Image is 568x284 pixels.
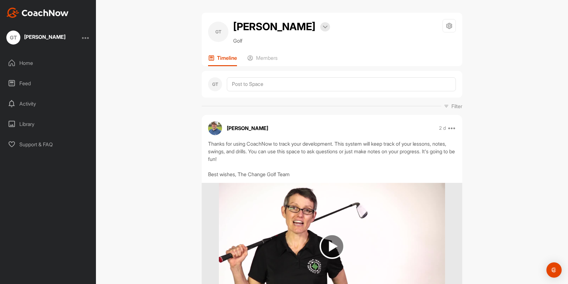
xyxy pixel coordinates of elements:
p: Golf [233,37,330,45]
p: 2 d [439,125,446,131]
div: Thanks for using CoachNow to track your development. This system will keep track of your lessons,... [208,140,456,178]
img: arrow-down [323,25,328,29]
div: Library [3,116,93,132]
div: Open Intercom Messenger [546,262,562,278]
img: play [320,234,345,259]
h2: [PERSON_NAME] [233,19,315,34]
img: CoachNow [6,8,69,18]
div: GT [208,77,222,91]
p: Timeline [217,55,237,61]
div: [PERSON_NAME] [24,34,65,39]
p: Filter [451,102,462,110]
p: Members [256,55,278,61]
div: Feed [3,75,93,91]
div: Support & FAQ [3,136,93,152]
p: [PERSON_NAME] [227,124,268,132]
img: avatar [208,121,222,135]
div: Activity [3,96,93,112]
div: Home [3,55,93,71]
div: GT [208,22,228,42]
div: GT [6,31,20,45]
